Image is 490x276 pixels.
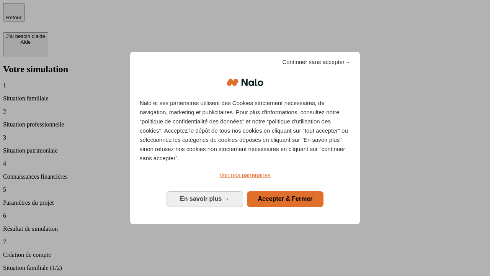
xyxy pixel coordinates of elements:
span: En savoir plus → [180,195,230,202]
div: Bienvenue chez Nalo Gestion du consentement [130,52,360,224]
span: Continuer sans accepter→ [282,58,350,67]
span: Accepter & Fermer [258,195,312,202]
span: Voir nos partenaires [219,172,270,178]
button: Accepter & Fermer: Accepter notre traitement des données et fermer [247,191,323,207]
a: Voir nos partenaires [140,171,350,180]
button: En savoir plus: Configurer vos consentements [167,191,243,207]
img: Logo [227,71,263,94]
p: Nalo et ses partenaires utilisent des Cookies strictement nécessaires, de navigation, marketing e... [140,99,350,163]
